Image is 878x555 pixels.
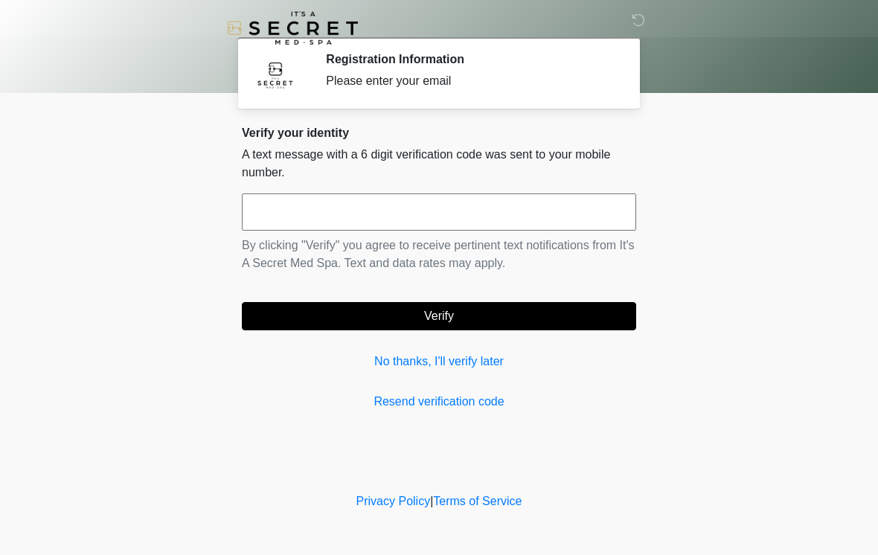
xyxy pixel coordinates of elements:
a: Resend verification code [242,393,636,411]
a: No thanks, I'll verify later [242,353,636,370]
p: By clicking "Verify" you agree to receive pertinent text notifications from It's A Secret Med Spa... [242,237,636,272]
a: Terms of Service [433,495,522,507]
button: Verify [242,302,636,330]
a: Privacy Policy [356,495,431,507]
div: Please enter your email [326,72,614,90]
h2: Registration Information [326,52,614,66]
h2: Verify your identity [242,126,636,140]
a: | [430,495,433,507]
img: Agent Avatar [253,52,298,97]
img: It's A Secret Med Spa Logo [227,11,358,45]
p: A text message with a 6 digit verification code was sent to your mobile number. [242,146,636,182]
